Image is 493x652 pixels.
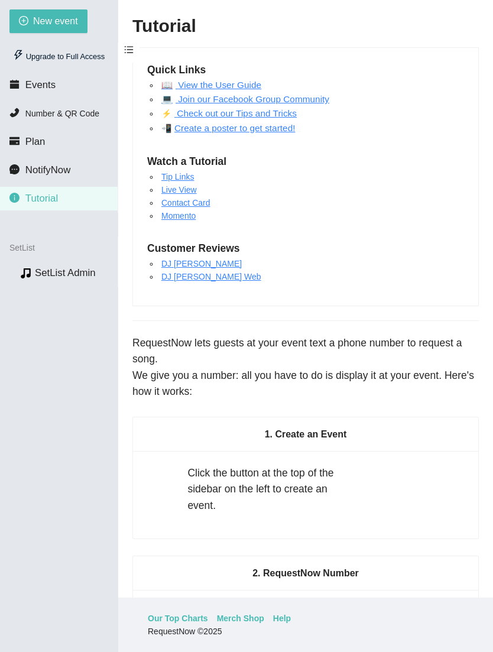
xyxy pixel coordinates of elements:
span: Customer Reviews [147,241,240,257]
span: phone [9,108,20,118]
span: Click the button at the top of the sidebar on the left to create an event. [187,467,333,511]
a: Our Top Charts [148,612,208,625]
a: Tip Links [161,172,194,181]
div: RequestNow lets guests at your event text a phone number to request a song. We give you a number:... [132,335,479,400]
span: plus-circle [19,16,28,27]
div: Upgrade to Full Access [9,45,108,69]
span: info-circle [9,193,20,203]
span: mobile device [161,124,174,133]
span: open book [161,80,176,90]
a: open book View the User Guide [161,80,261,90]
h2: Tutorial [132,14,479,38]
iframe: LiveChat chat widget [261,230,493,652]
span: credit-card [9,136,20,146]
span: Events [25,79,56,90]
span: Watch a Tutorial [147,154,226,170]
a: Live View [161,185,197,194]
span: thunderbolt [13,50,24,60]
span: NotifyNow [25,164,70,176]
a: Momento [161,211,196,220]
span: calendar [9,79,20,89]
a: Merch Shop [217,612,264,625]
div: RequestNow © 2025 [148,625,460,638]
div: 1. Create an Event [147,417,464,451]
span: open book [161,94,176,104]
a: open book Join our Facebook Group Community [161,94,329,104]
span: Quick Links [147,62,206,79]
button: plus-circleNew event [9,9,87,33]
a: Check out our Tips and Tricks [174,108,297,118]
span: New event [33,14,78,28]
span: open book [161,109,174,118]
span: Number & QR Code [25,109,99,118]
span: Plan [25,136,46,147]
div: 2. RequestNow Number [147,556,464,590]
a: Create a poster to get started! [174,123,295,133]
span: message [9,164,20,174]
a: DJ [PERSON_NAME] Web [161,272,261,281]
a: SetList Admin [35,267,96,278]
a: Contact Card [161,198,210,207]
a: DJ [PERSON_NAME] [161,259,242,268]
span: Tutorial [25,193,58,204]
